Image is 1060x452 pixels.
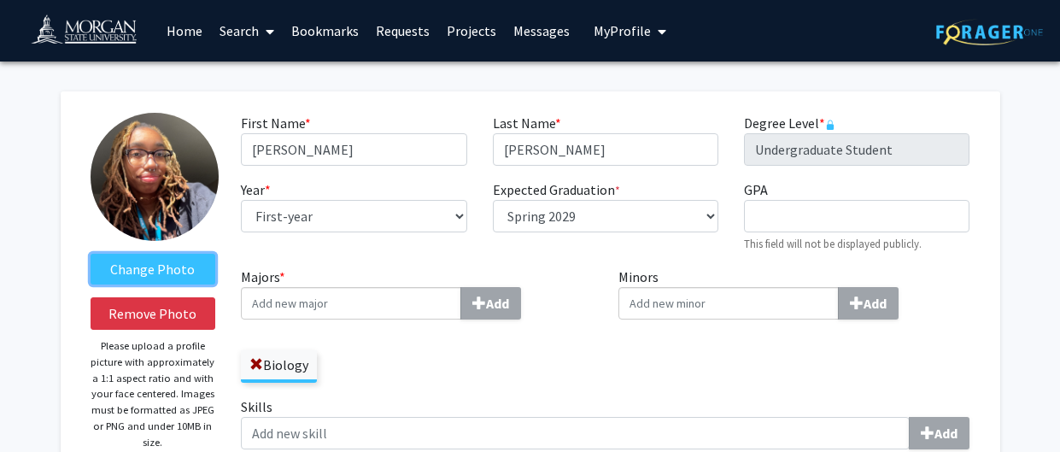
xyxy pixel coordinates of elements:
[618,287,839,320] input: MinorsAdd
[438,1,505,61] a: Projects
[493,113,561,133] label: Last Name
[13,375,73,439] iframe: Chat
[241,113,311,133] label: First Name
[618,267,970,320] label: Minors
[91,113,219,241] img: Profile Picture
[486,295,509,312] b: Add
[367,1,438,61] a: Requests
[283,1,367,61] a: Bookmarks
[241,287,461,320] input: Majors*Add
[838,287,899,320] button: Minors
[934,425,958,442] b: Add
[241,350,317,379] label: Biology
[864,295,887,312] b: Add
[241,417,910,449] input: SkillsAdd
[909,417,969,449] button: Skills
[211,1,283,61] a: Search
[91,297,216,330] button: Remove Photo
[31,14,152,52] img: Morgan State University Logo
[744,113,835,133] label: Degree Level
[241,267,593,320] label: Majors
[460,287,521,320] button: Majors*
[241,179,271,200] label: Year
[594,22,651,39] span: My Profile
[744,179,768,200] label: GPA
[505,1,578,61] a: Messages
[493,179,620,200] label: Expected Graduation
[158,1,211,61] a: Home
[91,338,216,450] p: Please upload a profile picture with approximately a 1:1 aspect ratio and with your face centered...
[241,396,969,449] label: Skills
[825,120,835,130] svg: This information is provided and automatically updated by Morgan State University and is not edit...
[91,254,216,285] label: ChangeProfile Picture
[744,237,922,250] small: This field will not be displayed publicly.
[936,19,1043,45] img: ForagerOne Logo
